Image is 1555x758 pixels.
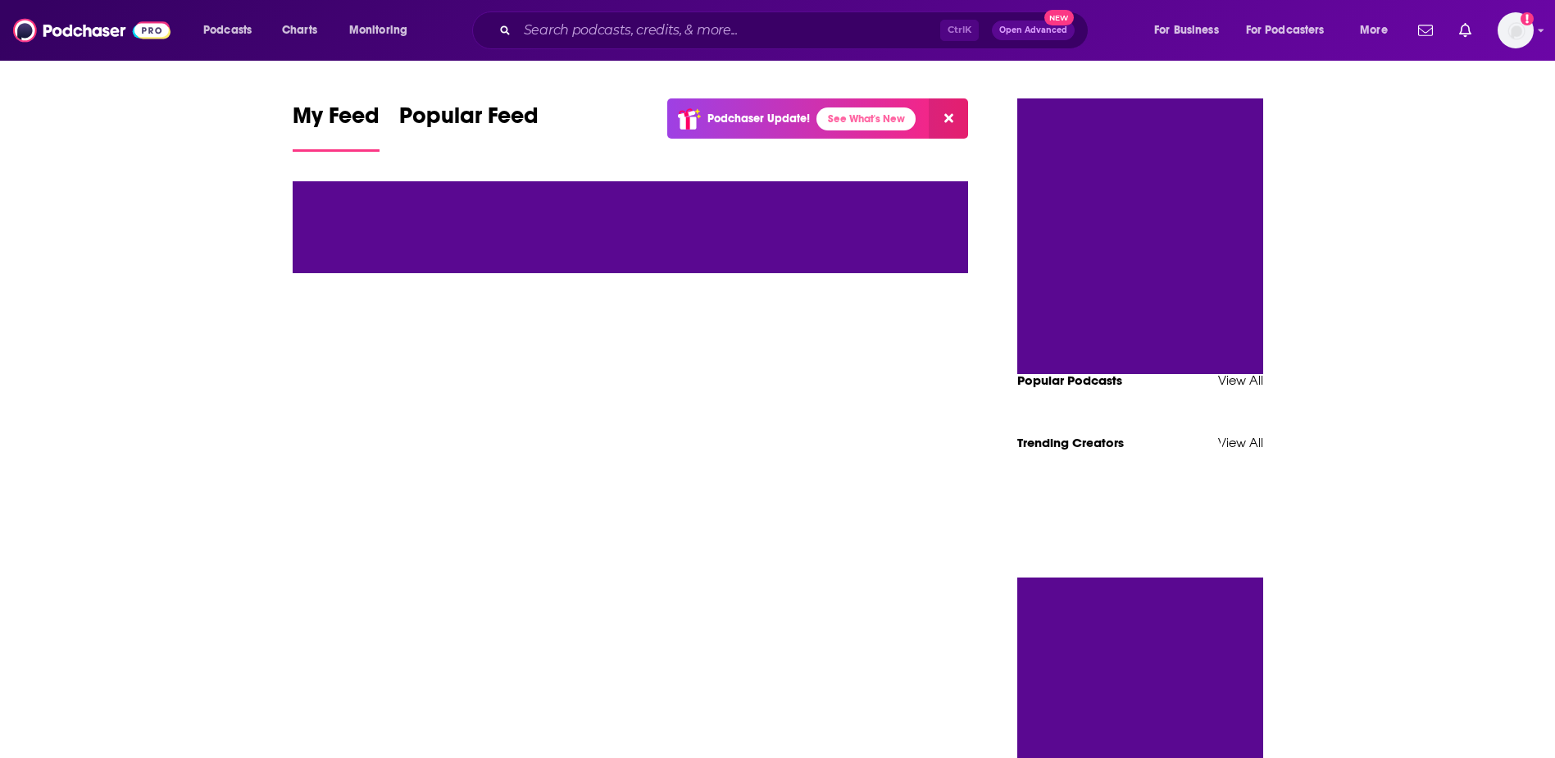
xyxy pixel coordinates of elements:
[1412,16,1439,44] a: Show notifications dropdown
[1017,435,1124,450] a: Trending Creators
[1348,17,1408,43] button: open menu
[271,17,327,43] a: Charts
[488,11,1104,49] div: Search podcasts, credits, & more...
[399,102,539,152] a: Popular Feed
[999,26,1067,34] span: Open Advanced
[707,112,810,126] p: Podchaser Update!
[1143,17,1239,43] button: open menu
[1498,12,1534,48] span: Logged in as Shift_2
[13,15,171,46] img: Podchaser - Follow, Share and Rate Podcasts
[282,19,317,42] span: Charts
[1154,19,1219,42] span: For Business
[1246,19,1325,42] span: For Podcasters
[940,20,979,41] span: Ctrl K
[349,19,407,42] span: Monitoring
[293,102,380,139] span: My Feed
[1498,12,1534,48] img: User Profile
[1218,372,1263,388] a: View All
[816,107,916,130] a: See What's New
[1360,19,1388,42] span: More
[192,17,273,43] button: open menu
[338,17,429,43] button: open menu
[399,102,539,139] span: Popular Feed
[1017,372,1122,388] a: Popular Podcasts
[1521,12,1534,25] svg: Add a profile image
[1235,17,1348,43] button: open menu
[1044,10,1074,25] span: New
[517,17,940,43] input: Search podcasts, credits, & more...
[293,102,380,152] a: My Feed
[1453,16,1478,44] a: Show notifications dropdown
[1218,435,1263,450] a: View All
[203,19,252,42] span: Podcasts
[1498,12,1534,48] button: Show profile menu
[992,21,1075,40] button: Open AdvancedNew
